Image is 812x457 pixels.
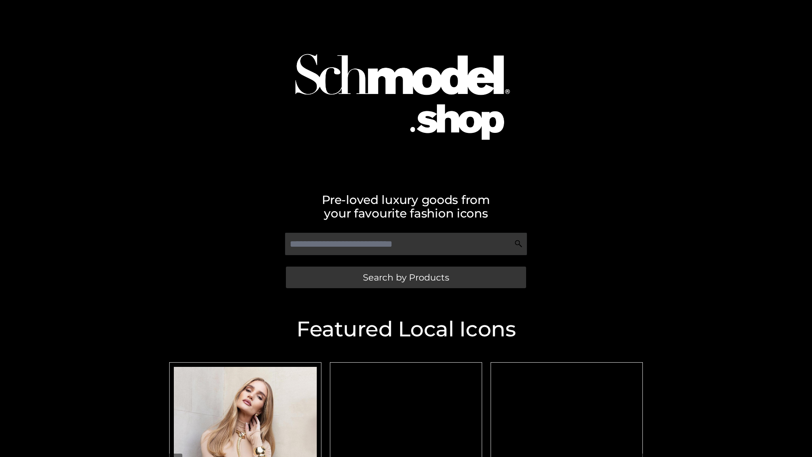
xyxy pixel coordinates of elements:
img: Search Icon [514,240,523,248]
h2: Featured Local Icons​ [165,319,647,340]
span: Search by Products [363,273,449,282]
h2: Pre-loved luxury goods from your favourite fashion icons [165,193,647,220]
a: Search by Products [286,267,526,288]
